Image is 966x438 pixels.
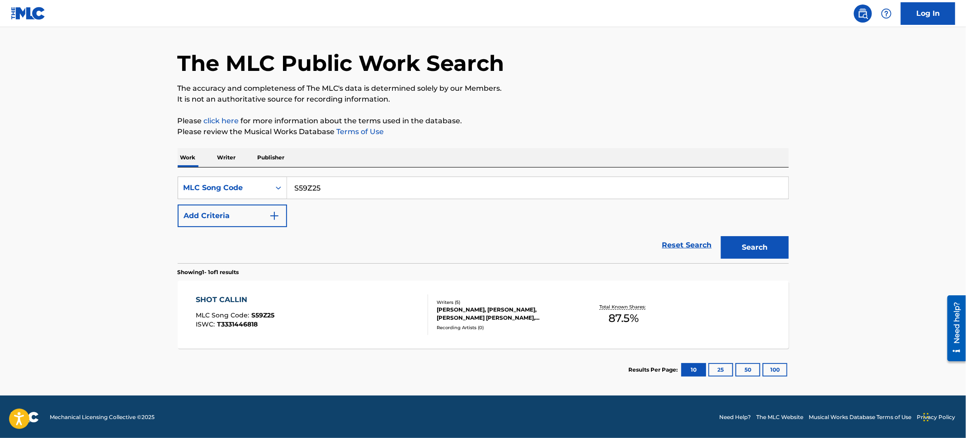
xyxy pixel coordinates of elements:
h1: The MLC Public Work Search [178,50,504,77]
p: Showing 1 - 1 of 1 results [178,268,239,276]
a: Log In [901,2,955,25]
p: The accuracy and completeness of The MLC's data is determined solely by our Members. [178,83,789,94]
p: Work [178,148,198,167]
p: Results Per Page: [629,366,680,374]
img: 9d2ae6d4665cec9f34b9.svg [269,210,280,221]
span: T3331446818 [217,320,258,328]
a: Terms of Use [335,127,384,136]
button: 10 [681,363,706,377]
button: Search [721,236,789,259]
a: Public Search [854,5,872,23]
img: logo [11,412,39,423]
button: 100 [763,363,787,377]
form: Search Form [178,177,789,263]
p: Total Known Shares: [600,303,648,310]
p: Please for more information about the terms used in the database. [178,116,789,126]
span: MLC Song Code : [196,311,251,319]
span: Mechanical Licensing Collective © 2025 [50,413,155,421]
a: The MLC Website [756,413,803,421]
span: S59Z25 [251,311,274,319]
iframe: Resource Center [941,292,966,365]
a: Need Help? [719,413,751,421]
p: Publisher [255,148,287,167]
img: help [881,8,892,19]
a: Privacy Policy [917,413,955,421]
span: ISWC : [196,320,217,328]
div: Help [877,5,895,23]
div: MLC Song Code [184,182,265,193]
div: Drag [924,404,929,431]
img: search [858,8,868,19]
div: Writers ( 5 ) [437,299,573,306]
div: [PERSON_NAME], [PERSON_NAME], [PERSON_NAME] [PERSON_NAME], [PERSON_NAME] [PERSON_NAME], [PERSON_N... [437,306,573,322]
p: Please review the Musical Works Database [178,126,789,137]
button: 25 [708,363,733,377]
a: Musical Works Database Terms of Use [809,413,911,421]
a: Reset Search [658,235,716,255]
iframe: Chat Widget [921,395,966,438]
p: It is not an authoritative source for recording information. [178,94,789,105]
a: SHOT CALLINMLC Song Code:S59Z25ISWC:T3331446818Writers (5)[PERSON_NAME], [PERSON_NAME], [PERSON_N... [178,281,789,349]
button: Add Criteria [178,205,287,227]
button: 50 [735,363,760,377]
span: 87.5 % [609,310,639,326]
a: click here [204,116,239,125]
p: Writer [215,148,239,167]
img: MLC Logo [11,7,46,20]
div: Recording Artists ( 0 ) [437,324,573,331]
div: SHOT CALLIN [196,294,274,305]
